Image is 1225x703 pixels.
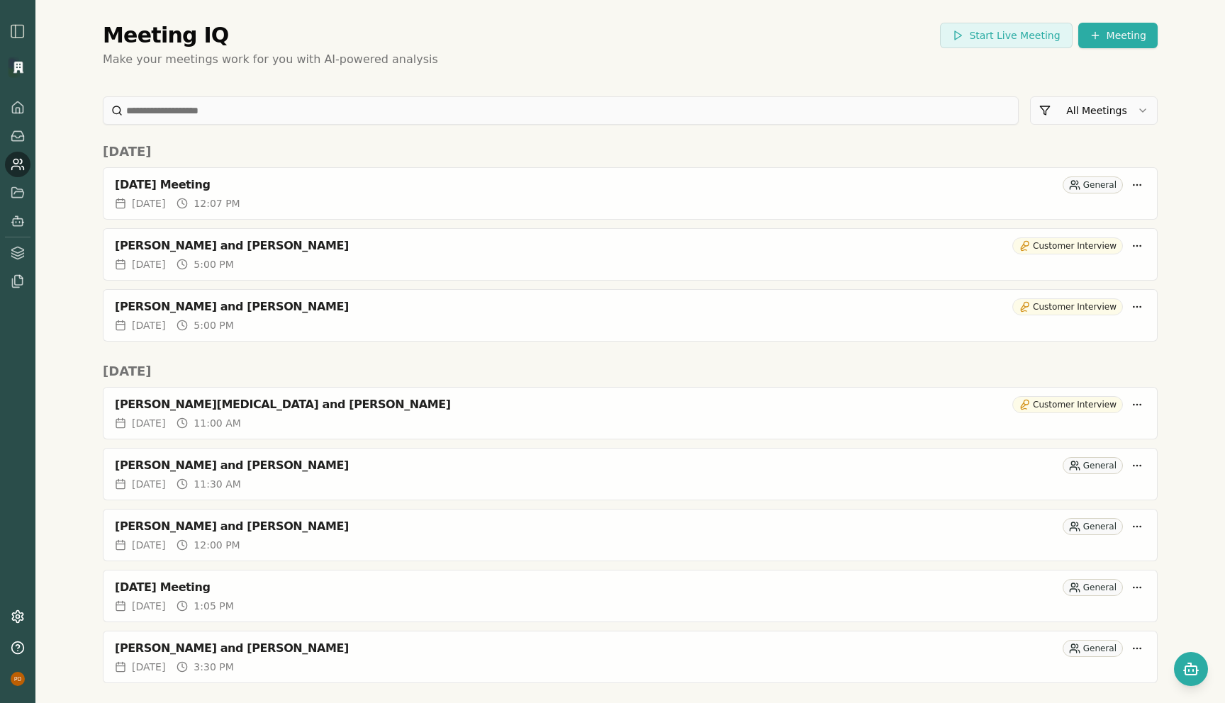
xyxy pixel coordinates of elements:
[132,196,165,210] span: [DATE]
[115,641,1057,656] div: [PERSON_NAME] and [PERSON_NAME]
[1012,237,1123,254] div: Customer Interview
[1063,579,1123,596] div: General
[132,318,165,332] span: [DATE]
[103,167,1158,220] a: [DATE] MeetingGeneral[DATE]12:07 PM
[1129,176,1146,193] button: More options
[115,300,1007,314] div: [PERSON_NAME] and [PERSON_NAME]
[194,257,233,271] span: 5:00 PM
[1129,579,1146,596] button: More options
[103,51,1158,68] p: Make your meetings work for you with AI-powered analysis
[1063,518,1123,535] div: General
[103,387,1158,439] a: [PERSON_NAME][MEDICAL_DATA] and [PERSON_NAME]Customer Interview[DATE]11:00 AM
[194,660,233,674] span: 3:30 PM
[9,23,26,40] img: sidebar
[1063,640,1123,657] div: General
[103,23,229,48] h1: Meeting IQ
[1012,298,1123,315] div: Customer Interview
[103,509,1158,561] a: [PERSON_NAME] and [PERSON_NAME]General[DATE]12:00 PM
[194,477,240,491] span: 11:30 AM
[115,459,1057,473] div: [PERSON_NAME] and [PERSON_NAME]
[1078,23,1158,48] button: Meeting
[103,289,1158,342] a: [PERSON_NAME] and [PERSON_NAME]Customer Interview[DATE]5:00 PM
[1174,652,1208,686] button: Open chat
[132,477,165,491] span: [DATE]
[115,580,1057,595] div: [DATE] Meeting
[1012,396,1123,413] div: Customer Interview
[194,538,240,552] span: 12:00 PM
[1063,457,1123,474] div: General
[1129,640,1146,657] button: More options
[1129,298,1146,315] button: More options
[194,318,233,332] span: 5:00 PM
[132,660,165,674] span: [DATE]
[103,448,1158,500] a: [PERSON_NAME] and [PERSON_NAME]General[DATE]11:30 AM
[103,631,1158,683] a: [PERSON_NAME] and [PERSON_NAME]General[DATE]3:30 PM
[115,519,1057,534] div: [PERSON_NAME] and [PERSON_NAME]
[194,196,240,210] span: 12:07 PM
[132,257,165,271] span: [DATE]
[1129,457,1146,474] button: More options
[103,570,1158,622] a: [DATE] MeetingGeneral[DATE]1:05 PM
[132,599,165,613] span: [DATE]
[1129,518,1146,535] button: More options
[103,142,1158,162] h2: [DATE]
[103,228,1158,281] a: [PERSON_NAME] and [PERSON_NAME]Customer Interview[DATE]5:00 PM
[115,178,1057,192] div: [DATE] Meeting
[103,167,1158,350] div: Meetings list
[115,239,1007,253] div: [PERSON_NAME] and [PERSON_NAME]
[194,599,233,613] span: 1:05 PM
[194,416,240,430] span: 11:00 AM
[132,416,165,430] span: [DATE]
[103,361,1158,381] h2: [DATE]
[11,672,25,686] img: profile
[1129,396,1146,413] button: More options
[103,387,1158,692] div: Meetings list
[5,635,30,660] button: Help
[8,57,29,78] img: Organization logo
[940,23,1072,48] button: Start Live Meeting
[1129,237,1146,254] button: More options
[1063,176,1123,193] div: General
[132,538,165,552] span: [DATE]
[115,398,1007,412] div: [PERSON_NAME][MEDICAL_DATA] and [PERSON_NAME]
